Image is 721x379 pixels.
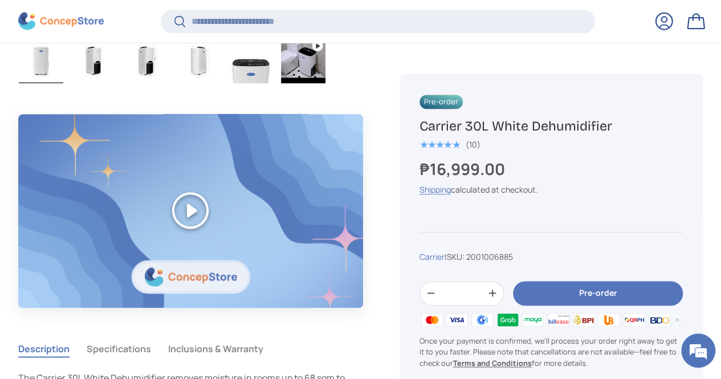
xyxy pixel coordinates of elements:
[18,335,70,361] button: Description
[419,139,460,150] span: ★★★★★
[495,311,520,328] img: grabpay
[453,357,532,368] a: Terms and Conditions
[672,311,697,328] img: metrobank
[571,311,596,328] img: bpi
[71,38,116,83] img: carrier-dehumidifier-30-liter-left-side-view-concepstore
[596,311,621,328] img: ubp
[419,336,683,369] p: Once your payment is confirmed, we'll process your order right away to get it to you faster. Plea...
[168,335,263,361] button: Inclusions & Warranty
[419,117,683,135] h1: Carrier 30L White Dehumidifier
[466,141,480,149] div: (10)
[19,38,63,83] img: carrier-dehumidifier-30-liter-full-view-concepstore
[647,311,672,328] img: bdo
[513,281,683,305] button: Pre-order
[445,251,513,262] span: |
[419,184,451,195] a: Shipping
[419,137,480,150] a: 5.0 out of 5.0 stars (10)
[545,311,571,328] img: billease
[470,311,495,328] img: gcash
[176,38,221,83] img: carrier-dehumidifier-30-liter-right-side-view-concepstore
[124,38,168,83] img: carrier-dehumidifier-30-liter-left-side-with-dimensions-view-concepstore
[87,335,151,361] button: Specifications
[281,38,325,83] img: carrier-30 liter-dehumidifier-youtube-demo-video-concepstore
[445,311,470,328] img: visa
[18,13,104,30] img: ConcepStore
[419,311,445,328] img: master
[229,38,273,83] img: carrier-dehumidifier-30-liter-top-with-buttons-view-concepstore
[419,184,683,195] div: calculated at checkout.
[520,311,545,328] img: maya
[447,251,465,262] span: SKU:
[419,158,508,180] strong: ₱16,999.00
[419,140,460,150] div: 5.0 out of 5.0 stars
[419,251,445,262] a: Carrier
[466,251,513,262] span: 2001006885
[622,311,647,328] img: qrph
[419,95,463,109] span: Pre-order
